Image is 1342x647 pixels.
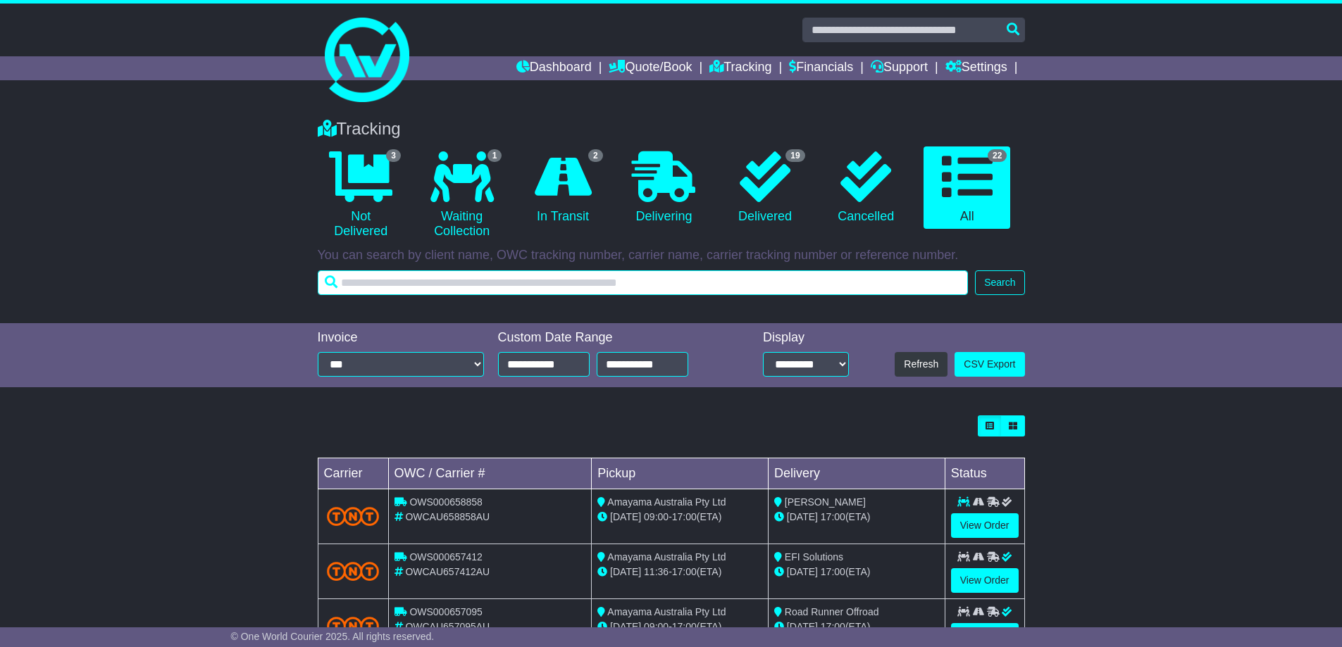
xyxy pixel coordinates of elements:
[644,566,669,577] span: 11:36
[597,620,762,634] div: - (ETA)
[409,496,483,508] span: OWS000658858
[763,330,849,346] div: Display
[821,621,845,632] span: 17:00
[610,511,641,522] span: [DATE]
[672,566,697,577] span: 17:00
[610,566,641,577] span: [DATE]
[592,458,769,489] td: Pickup
[607,551,726,563] span: Amayama Australia Pty Ltd
[871,56,928,80] a: Support
[951,513,1019,538] a: View Order
[231,631,435,642] span: © One World Courier 2025. All rights reserved.
[405,511,490,522] span: OWCAU658858AU
[785,496,866,508] span: [PERSON_NAME]
[516,56,592,80] a: Dashboard
[318,248,1025,263] p: You can search by client name, OWC tracking number, carrier name, carrier tracking number or refe...
[386,149,401,162] span: 3
[774,565,939,579] div: (ETA)
[597,510,762,524] div: - (ETA)
[821,566,845,577] span: 17:00
[975,270,1024,295] button: Search
[945,56,1007,80] a: Settings
[405,566,490,577] span: OWCAU657412AU
[318,146,404,244] a: 3 Not Delivered
[774,620,939,634] div: (ETA)
[327,562,380,581] img: TNT_Domestic.png
[945,458,1024,489] td: Status
[768,458,945,489] td: Delivery
[774,510,939,524] div: (ETA)
[785,551,843,563] span: EFI Solutions
[498,330,724,346] div: Custom Date Range
[785,149,804,162] span: 19
[644,511,669,522] span: 09:00
[789,56,853,80] a: Financials
[607,496,726,508] span: Amayama Australia Pty Ltd
[951,568,1019,593] a: View Order
[327,507,380,526] img: TNT_Domestic.png
[955,352,1024,377] a: CSV Export
[709,56,771,80] a: Tracking
[988,149,1007,162] span: 22
[519,146,606,230] a: 2 In Transit
[405,621,490,632] span: OWCAU657095AU
[787,511,818,522] span: [DATE]
[721,146,808,230] a: 19 Delivered
[409,551,483,563] span: OWS000657412
[327,617,380,636] img: TNT_Domestic.png
[311,119,1032,139] div: Tracking
[924,146,1010,230] a: 22 All
[823,146,909,230] a: Cancelled
[609,56,692,80] a: Quote/Book
[672,511,697,522] span: 17:00
[418,146,505,244] a: 1 Waiting Collection
[621,146,707,230] a: Delivering
[785,606,879,617] span: Road Runner Offroad
[487,149,502,162] span: 1
[787,621,818,632] span: [DATE]
[597,565,762,579] div: - (ETA)
[644,621,669,632] span: 09:00
[672,621,697,632] span: 17:00
[318,330,484,346] div: Invoice
[610,621,641,632] span: [DATE]
[787,566,818,577] span: [DATE]
[588,149,603,162] span: 2
[821,511,845,522] span: 17:00
[895,352,948,377] button: Refresh
[318,458,388,489] td: Carrier
[607,606,726,617] span: Amayama Australia Pty Ltd
[409,606,483,617] span: OWS000657095
[388,458,592,489] td: OWC / Carrier #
